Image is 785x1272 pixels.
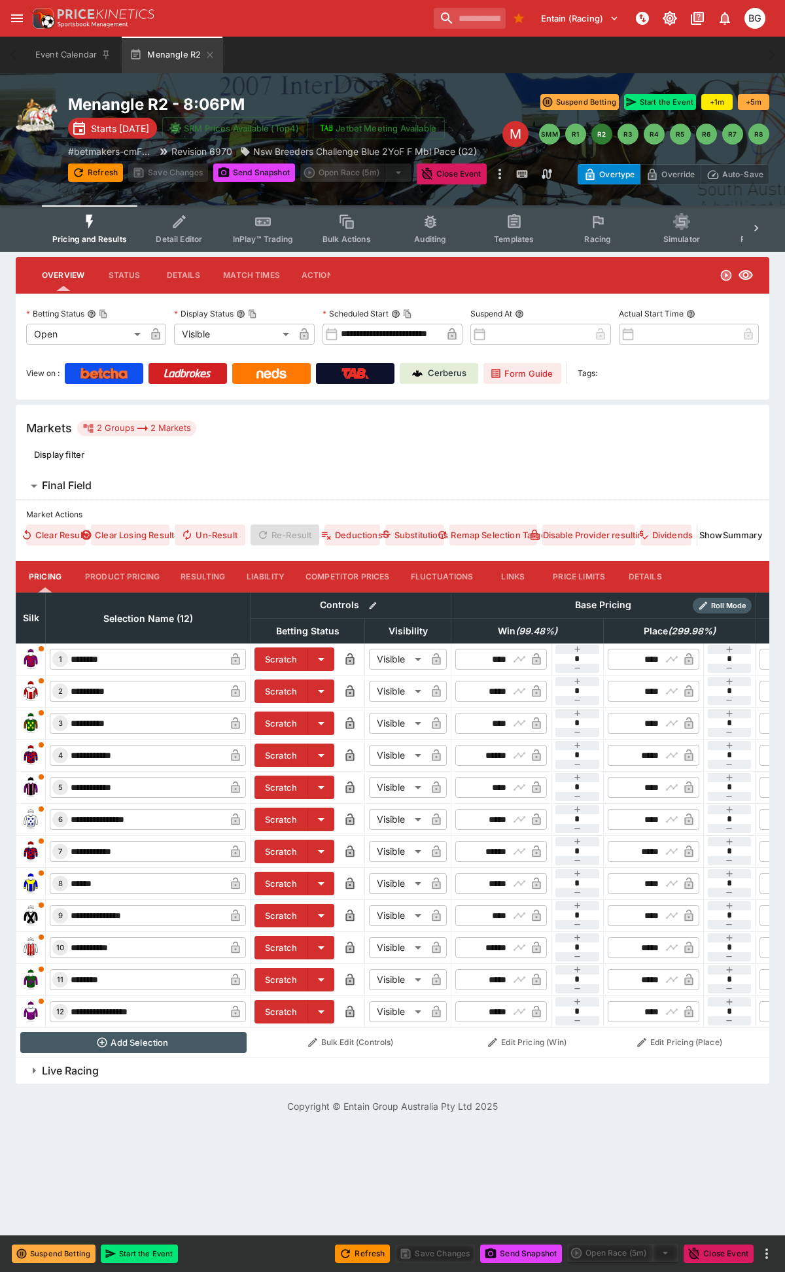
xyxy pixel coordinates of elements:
[56,815,65,824] span: 6
[502,121,529,147] div: Edit Meeting
[578,363,597,384] label: Tags:
[80,368,128,379] img: Betcha
[20,937,41,958] img: runner 10
[52,234,127,244] span: Pricing and Results
[640,524,691,545] button: Dividends
[369,841,426,862] div: Visible
[54,943,67,952] span: 10
[20,873,41,894] img: runner 8
[578,164,769,184] div: Start From
[42,479,92,492] h6: Final Field
[542,561,616,593] button: Price Limits
[42,205,743,252] div: Event type filters
[400,363,478,384] a: Cerberus
[701,164,769,184] button: Auto-Save
[624,94,696,110] button: Start the Event
[16,473,769,499] button: Final Field
[483,363,561,384] a: Form Guide
[56,879,65,888] span: 8
[233,234,293,244] span: InPlay™ Trading
[369,1001,426,1022] div: Visible
[254,936,308,959] button: Scratch
[174,324,293,345] div: Visible
[20,841,41,862] img: runner 7
[403,309,412,318] button: Copy To Clipboard
[470,308,512,319] p: Suspend At
[663,234,700,244] span: Simulator
[668,623,716,639] em: ( 299.98 %)
[156,234,202,244] span: Detail Editor
[56,847,65,856] span: 7
[174,308,234,319] p: Display Status
[251,593,451,618] th: Controls
[56,655,65,664] span: 1
[91,122,149,135] p: Starts [DATE]
[455,1032,600,1053] button: Edit Pricing (Win)
[20,777,41,798] img: runner 5
[251,524,319,545] span: Re-Result
[254,968,308,991] button: Scratch
[31,260,95,291] button: Overview
[696,124,717,145] button: R6
[483,561,542,593] button: Links
[68,163,123,182] button: Refresh
[483,623,572,639] span: Win(99.48%)
[629,623,730,639] span: Place(299.98%)
[313,117,445,139] button: Jetbet Meeting Available
[20,1032,247,1053] button: Add Selection
[154,260,213,291] button: Details
[26,324,145,345] div: Open
[89,611,207,627] span: Selection Name (12)
[175,524,245,545] span: Un-Result
[20,1001,41,1022] img: runner 12
[640,164,701,184] button: Override
[323,308,389,319] p: Scheduled Start
[170,561,235,593] button: Resulting
[162,117,307,139] button: SRM Prices Available (Top4)
[295,561,400,593] button: Competitor Prices
[26,505,759,524] label: Market Actions
[54,1007,67,1016] span: 12
[26,363,60,384] label: View on :
[99,309,108,318] button: Copy To Clipboard
[56,687,65,696] span: 2
[335,1245,390,1263] button: Refresh
[324,524,379,545] button: Deductions
[56,719,65,728] span: 3
[26,524,86,545] button: Clear Results
[56,911,65,920] span: 9
[16,561,75,593] button: Pricing
[515,309,524,318] button: Suspend At
[369,905,426,926] div: Visible
[254,776,308,799] button: Scratch
[369,745,426,766] div: Visible
[492,163,508,184] button: more
[253,145,477,158] p: Nsw Breeders Challenge Blue 2YoF F Mbl Pace (G2)
[570,597,637,613] div: Base Pricing
[20,905,41,926] img: runner 9
[618,124,638,145] button: R3
[369,873,426,894] div: Visible
[68,145,150,158] p: Copy To Clipboard
[449,524,537,545] button: Remap Selection Target
[254,712,308,735] button: Scratch
[290,260,349,291] button: Actions
[369,809,426,830] div: Visible
[341,368,369,379] img: TabNZ
[706,600,752,611] span: Roll Mode
[29,5,55,31] img: PriceKinetics Logo
[619,308,684,319] p: Actual Start Time
[240,145,477,158] div: Nsw Breeders Challenge Blue 2YoF F Mbl Pace (G2)
[540,94,619,110] button: Suspend Betting
[567,1244,678,1262] div: split button
[20,809,41,830] img: runner 6
[20,713,41,734] img: runner 3
[236,561,295,593] button: Liability
[256,368,286,379] img: Neds
[20,969,41,990] img: runner 11
[16,94,58,136] img: harness_racing.png
[254,808,308,831] button: Scratch
[631,7,654,30] button: NOT Connected to PK
[26,421,72,436] h5: Markets
[515,623,557,639] em: ( 99.48 %)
